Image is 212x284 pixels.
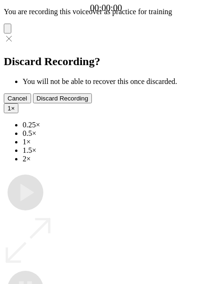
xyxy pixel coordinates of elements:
p: You are recording this voiceover as practice for training [4,8,208,16]
button: Discard Recording [33,93,92,103]
a: 00:00:00 [90,3,122,13]
span: 1 [8,105,11,112]
li: You will not be able to recover this once discarded. [23,77,208,86]
button: 1× [4,103,18,113]
h2: Discard Recording? [4,55,208,68]
li: 1× [23,138,208,146]
li: 0.25× [23,121,208,129]
li: 0.5× [23,129,208,138]
li: 2× [23,155,208,163]
button: Cancel [4,93,31,103]
li: 1.5× [23,146,208,155]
